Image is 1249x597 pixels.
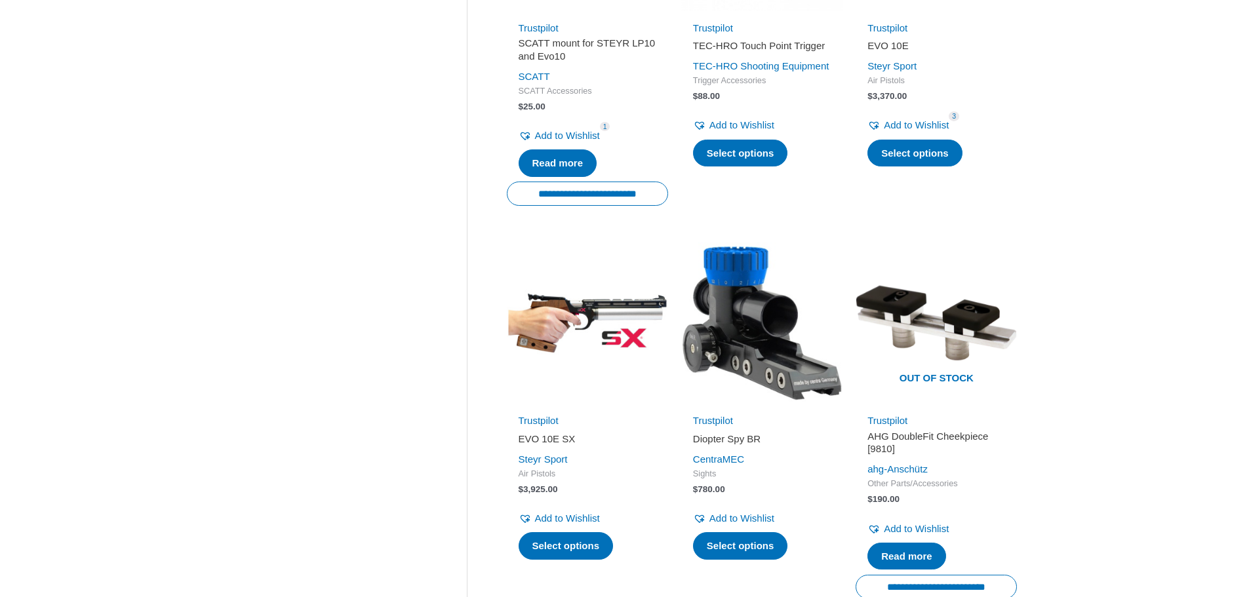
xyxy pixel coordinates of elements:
[519,433,656,446] h2: EVO 10E SX
[519,453,568,465] a: Steyr Sport
[693,22,733,33] a: Trustpilot
[693,433,831,450] a: Diopter Spy BR
[693,484,725,494] bdi: 780.00
[693,433,831,446] h2: Diopter Spy BR
[519,149,597,177] a: Read more about “SCATT mount for STEYR LP10 and Evo10”
[867,494,900,504] bdi: 190.00
[535,512,600,524] span: Add to Wishlist
[519,484,524,494] span: $
[867,494,873,504] span: $
[867,39,1005,57] a: EVO 10E
[867,91,907,101] bdi: 3,370.00
[519,86,656,97] span: SCATT Accessories
[867,116,949,134] a: Add to Wishlist
[519,37,656,62] h2: SCATT mount for STEYR LP10 and Evo10
[856,242,1017,404] a: Out of stock
[693,509,774,528] a: Add to Wishlist
[519,22,559,33] a: Trustpilot
[867,543,946,570] a: Read more about “AHG DoubleFit Cheekpiece [9810]”
[867,91,873,101] span: $
[693,91,698,101] span: $
[867,520,949,538] a: Add to Wishlist
[867,415,907,426] a: Trustpilot
[884,523,949,534] span: Add to Wishlist
[867,75,1005,87] span: Air Pistols
[693,39,831,57] a: TEC-HRO Touch Point Trigger
[884,119,949,130] span: Add to Wishlist
[949,111,959,121] span: 3
[867,140,962,167] a: Select options for “EVO 10E”
[693,415,733,426] a: Trustpilot
[519,37,656,67] a: SCATT mount for STEYR LP10 and Evo10
[867,39,1005,52] h2: EVO 10E
[519,415,559,426] a: Trustpilot
[519,509,600,528] a: Add to Wishlist
[693,91,720,101] bdi: 88.00
[693,140,788,167] a: Select options for “TEC-HRO Touch Point Trigger”
[693,116,774,134] a: Add to Wishlist
[723,453,744,465] a: MEC
[519,71,550,82] a: SCATT
[519,484,558,494] bdi: 3,925.00
[867,478,1005,490] span: Other Parts/Accessories
[693,469,831,480] span: Sights
[865,364,1007,394] span: Out of stock
[867,22,907,33] a: Trustpilot
[519,102,524,111] span: $
[693,75,831,87] span: Trigger Accessories
[600,122,610,132] span: 1
[519,126,600,145] a: Add to Wishlist
[519,532,614,560] a: Select options for “EVO 10E SX”
[856,242,1017,404] img: DoubleFit Cheekpiece
[693,484,698,494] span: $
[693,453,723,465] a: Centra
[867,463,928,474] a: ahg-Anschütz
[693,532,788,560] a: Select options for “Diopter Spy BR”
[709,119,774,130] span: Add to Wishlist
[519,469,656,480] span: Air Pistols
[867,430,1005,455] h2: AHG DoubleFit Cheekpiece [9810]
[867,60,917,71] a: Steyr Sport
[867,430,1005,461] a: AHG DoubleFit Cheekpiece [9810]
[519,433,656,450] a: EVO 10E SX
[681,242,843,404] img: Diopter Spy BR
[709,512,774,524] span: Add to Wishlist
[693,39,831,52] h2: TEC-HRO Touch Point Trigger
[507,242,668,404] img: EVO 10E SX
[693,60,829,71] a: TEC-HRO Shooting Equipment
[535,130,600,141] span: Add to Wishlist
[519,102,545,111] bdi: 25.00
